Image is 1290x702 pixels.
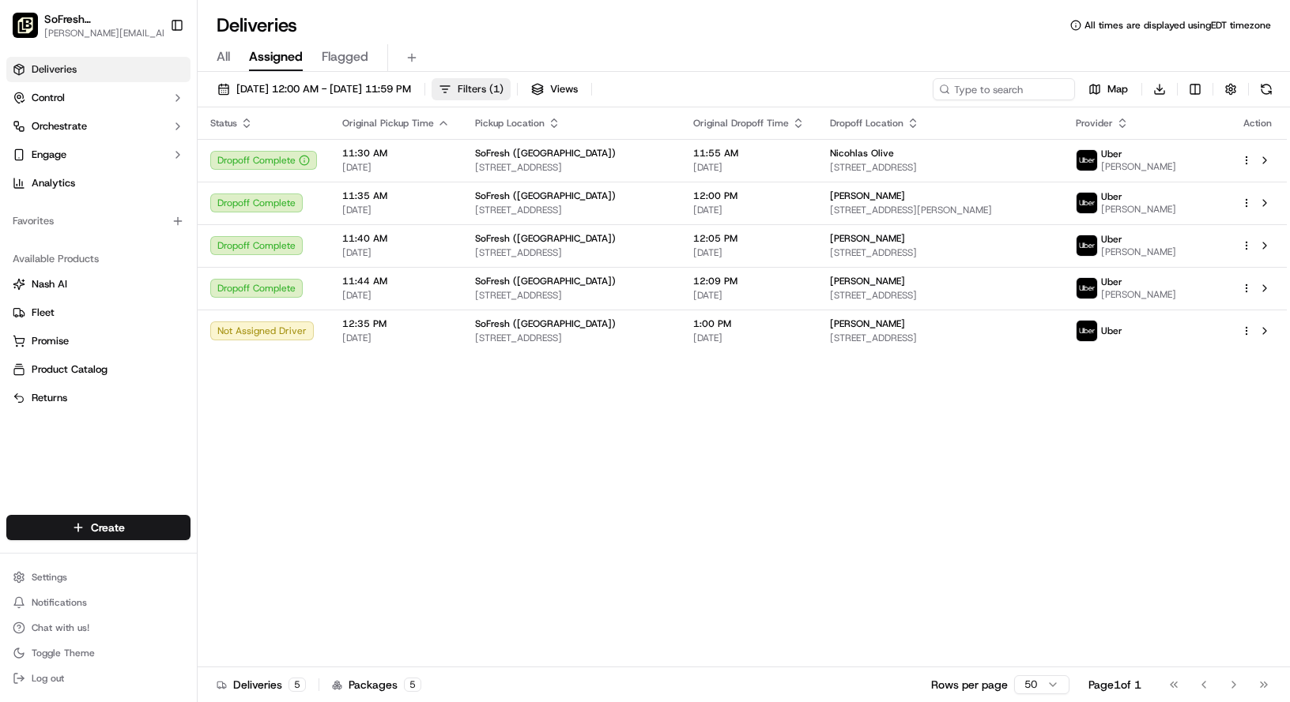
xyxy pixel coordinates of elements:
[13,391,184,405] a: Returns
[475,204,668,216] span: [STREET_ADDRESS]
[6,642,190,664] button: Toggle Theme
[475,232,616,245] span: SoFresh ([GEOGRAPHIC_DATA])
[32,621,89,634] span: Chat with us!
[693,204,805,216] span: [DATE]
[830,232,905,245] span: [PERSON_NAME]
[1101,148,1122,160] span: Uber
[210,78,418,100] button: [DATE] 12:00 AM - [DATE] 11:59 PM
[524,78,585,100] button: Views
[127,347,260,375] a: 💻API Documentation
[1101,246,1176,258] span: [PERSON_NAME]
[217,13,297,38] h1: Deliveries
[91,520,125,535] span: Create
[149,353,254,369] span: API Documentation
[693,317,805,330] span: 1:00 PM
[6,566,190,588] button: Settings
[342,246,450,259] span: [DATE]
[830,246,1050,259] span: [STREET_ADDRESS]
[342,275,450,287] span: 11:44 AM
[32,647,95,659] span: Toggle Theme
[830,289,1050,302] span: [STREET_ADDRESS]
[16,355,28,367] div: 📗
[342,232,450,245] span: 11:40 AM
[236,82,411,96] span: [DATE] 12:00 AM - [DATE] 11:59 PM
[830,190,905,202] span: [PERSON_NAME]
[217,47,230,66] span: All
[475,161,668,174] span: [STREET_ADDRESS]
[6,300,190,325] button: Fleet
[933,78,1075,100] input: Type to search
[32,391,67,405] span: Returns
[1084,19,1271,32] span: All times are displayed using EDT timezone
[245,202,288,221] button: See all
[6,617,190,639] button: Chat with us!
[830,147,894,160] span: Nicohlas Olive
[32,91,65,105] span: Control
[830,275,905,287] span: [PERSON_NAME]
[32,672,64,685] span: Log out
[6,142,190,167] button: Engage
[16,63,288,88] p: Welcome 👋
[458,82,504,96] span: Filters
[693,232,805,245] span: 12:05 PM
[1077,321,1097,341] img: uber-new-logo.jpeg
[111,391,191,404] a: Powered byPylon
[1088,677,1141,693] div: Page 1 of 1
[342,161,450,174] span: [DATE]
[210,151,317,170] button: Dropoff Complete
[693,117,789,130] span: Original Dropoff Time
[32,353,121,369] span: Knowledge Base
[127,245,160,257] span: [DATE]
[210,117,237,130] span: Status
[1255,78,1277,100] button: Refresh
[693,246,805,259] span: [DATE]
[475,275,616,287] span: SoFresh ([GEOGRAPHIC_DATA])
[342,317,450,330] span: 12:35 PM
[13,362,184,377] a: Product Catalog
[693,289,805,302] span: [DATE]
[342,117,434,130] span: Original Pickup Time
[693,190,805,202] span: 12:00 PM
[32,148,66,162] span: Engage
[1101,288,1176,301] span: [PERSON_NAME]
[6,515,190,540] button: Create
[13,306,184,320] a: Fleet
[49,287,128,300] span: [PERSON_NAME]
[1101,325,1122,337] span: Uber
[6,171,190,196] a: Analytics
[6,357,190,382] button: Product Catalog
[32,596,87,609] span: Notifications
[404,678,421,692] div: 5
[1077,278,1097,298] img: uber-new-logo.jpeg
[16,230,41,255] img: Regen Pajulas
[1101,190,1122,203] span: Uber
[71,151,259,167] div: Start new chat
[16,272,41,298] img: Angelique Valdez
[693,147,805,160] span: 11:55 AM
[140,287,172,300] span: [DATE]
[475,117,545,130] span: Pickup Location
[6,114,190,139] button: Orchestrate
[6,591,190,614] button: Notifications
[830,317,905,330] span: [PERSON_NAME]
[6,328,190,354] button: Promise
[41,102,285,118] input: Got a question? Start typing here...
[44,27,179,39] button: [PERSON_NAME][EMAIL_ADDRESS][DOMAIN_NAME]
[13,277,184,291] a: Nash AI
[1077,235,1097,256] img: uber-new-logo.jpeg
[342,289,450,302] span: [DATE]
[32,571,67,584] span: Settings
[269,156,288,175] button: Start new chat
[693,275,805,287] span: 12:09 PM
[13,334,184,348] a: Promise
[830,332,1050,344] span: [STREET_ADDRESS]
[475,147,616,160] span: SoFresh ([GEOGRAPHIC_DATA])
[6,246,190,272] div: Available Products
[1107,82,1128,96] span: Map
[157,392,191,404] span: Pylon
[1101,203,1176,216] span: [PERSON_NAME]
[475,190,616,202] span: SoFresh ([GEOGRAPHIC_DATA])
[332,677,421,693] div: Packages
[32,176,75,190] span: Analytics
